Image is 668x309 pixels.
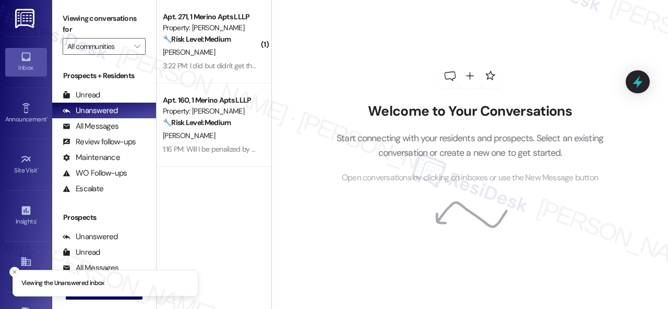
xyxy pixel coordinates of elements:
div: All Messages [63,121,118,132]
div: Review follow-ups [63,137,136,147]
div: 3:22 PM: I did but didn't get the full message [163,61,295,70]
div: Unanswered [63,231,118,242]
input: All communities [67,38,129,55]
div: Prospects + Residents [52,70,156,81]
div: Unread [63,90,100,101]
label: Viewing conversations for [63,10,146,38]
span: • [46,114,48,121]
div: 1:16 PM: Will I be penalized by USPS in some manner if my mailbox runs out of room? I get a bunch... [163,144,491,154]
button: Close toast [9,267,20,277]
a: Site Visit • [5,151,47,179]
div: Prospects [52,212,156,223]
p: Viewing the Unanswered inbox [21,279,104,288]
img: ResiDesk Logo [15,9,37,28]
i:  [134,42,140,51]
div: Apt. 271, 1 Merino Apts LLLP [163,11,259,22]
strong: 🔧 Risk Level: Medium [163,34,231,44]
strong: 🔧 Risk Level: Medium [163,118,231,127]
a: Inbox [5,48,47,76]
span: [PERSON_NAME] [163,47,215,57]
p: Start connecting with your residents and prospects. Select an existing conversation or create a n... [321,131,619,160]
div: Unanswered [63,105,118,116]
span: Open conversations by clicking on inboxes or use the New Message button [342,171,598,184]
div: Property: [PERSON_NAME] [163,22,259,33]
div: WO Follow-ups [63,168,127,179]
span: • [38,165,39,172]
div: Property: [PERSON_NAME] [163,106,259,117]
span: • [36,216,38,224]
div: Escalate [63,183,103,194]
div: Maintenance [63,152,120,163]
span: [PERSON_NAME] [163,131,215,140]
h2: Welcome to Your Conversations [321,103,619,120]
div: Unread [63,247,100,258]
a: Insights • [5,202,47,230]
a: Buildings [5,253,47,281]
div: Apt. 160, 1 Merino Apts LLLP [163,95,259,106]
